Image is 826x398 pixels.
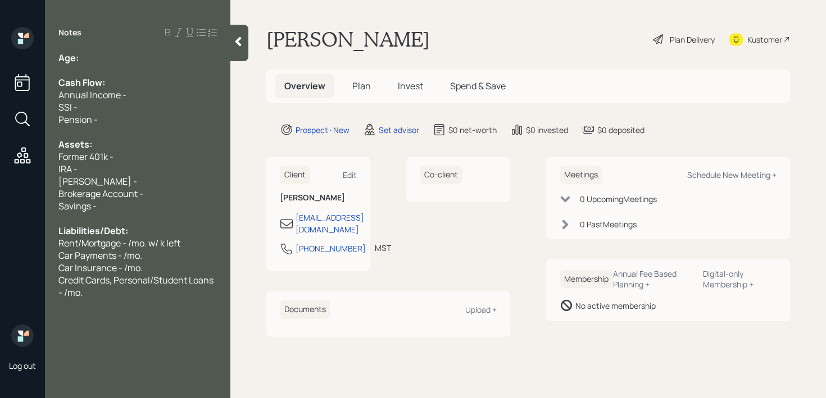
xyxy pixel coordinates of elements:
span: Rent/Mortgage - /mo. w/ k left [58,237,180,249]
div: Upload + [465,304,497,315]
span: Plan [352,80,371,92]
div: Log out [9,360,36,371]
span: Car Insurance - /mo. [58,262,143,274]
h6: Membership [560,270,613,289]
div: Schedule New Meeting + [687,170,777,180]
div: $0 net-worth [448,124,497,136]
div: Annual Fee Based Planning + [613,268,694,290]
span: Brokerage Account - [58,187,143,200]
div: Edit [343,170,357,180]
div: $0 invested [526,124,568,136]
div: Digital-only Membership + [703,268,777,290]
div: Prospect · New [296,124,350,136]
span: Liabilities/Debt: [58,225,128,237]
img: retirable_logo.png [11,324,34,347]
div: [EMAIL_ADDRESS][DOMAIN_NAME] [296,212,364,235]
span: Savings - [58,200,97,212]
span: Spend & Save [450,80,506,92]
label: Notes [58,27,81,38]
span: SSI - [58,101,78,113]
span: Cash Flow: [58,76,105,89]
div: MST [375,242,391,254]
div: $0 deposited [597,124,645,136]
span: Assets: [58,138,92,150]
h6: Meetings [560,166,602,184]
h6: Documents [280,300,330,319]
h6: Client [280,166,310,184]
span: Age: [58,52,79,64]
h6: Co-client [420,166,462,184]
div: [PHONE_NUMBER] [296,243,366,254]
span: Pension - [58,113,98,126]
span: Former 401k - [58,150,114,163]
div: 0 Upcoming Meeting s [580,193,657,205]
span: Annual Income - [58,89,126,101]
span: Car Payments - /mo. [58,249,142,262]
div: Kustomer [747,34,782,45]
h6: [PERSON_NAME] [280,193,357,203]
div: No active membership [575,300,656,312]
div: Plan Delivery [670,34,715,45]
span: [PERSON_NAME] - [58,175,137,187]
span: Invest [398,80,423,92]
span: IRA - [58,163,78,175]
div: Set advisor [379,124,419,136]
h1: [PERSON_NAME] [266,27,430,52]
div: 0 Past Meeting s [580,218,637,230]
span: Credit Cards, Personal/Student Loans - /mo. [58,274,215,299]
span: Overview [284,80,325,92]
